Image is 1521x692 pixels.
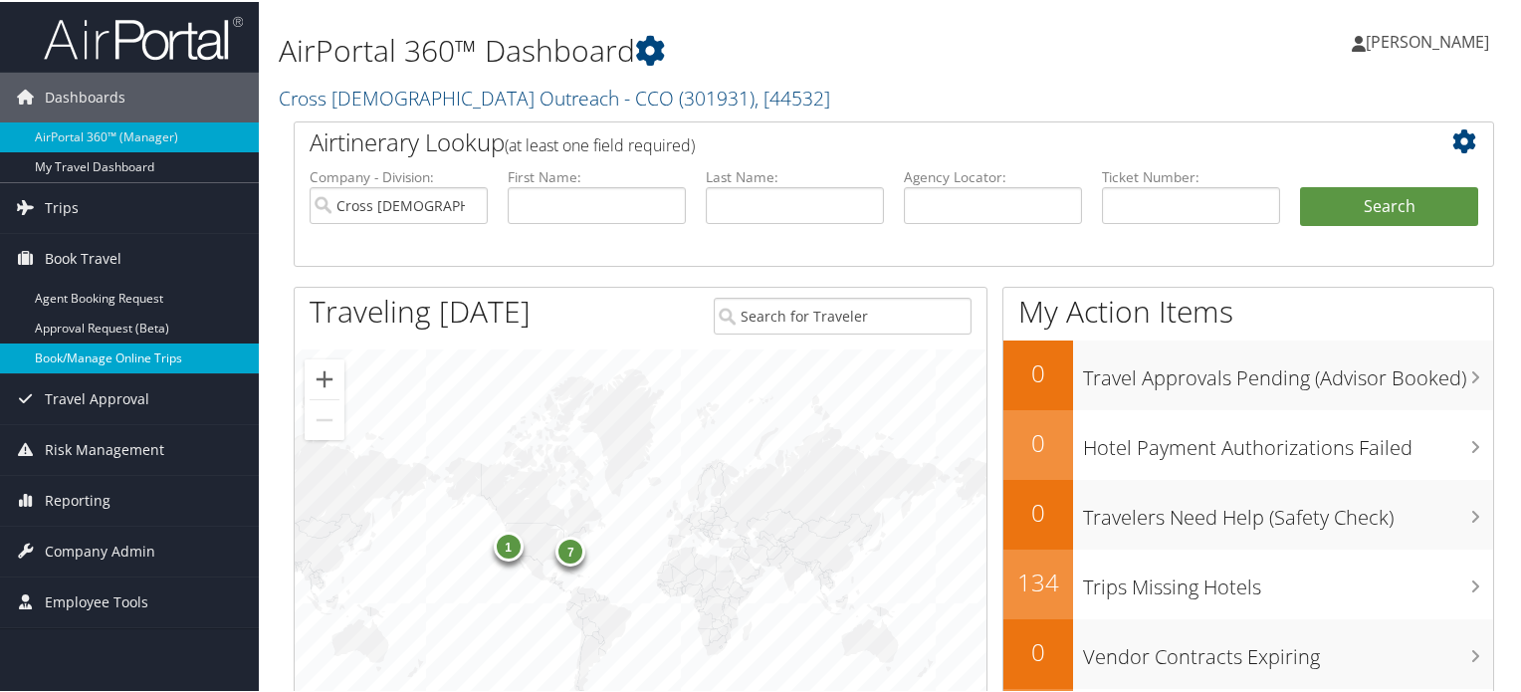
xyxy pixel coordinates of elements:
h3: Travelers Need Help (Safety Check) [1083,492,1493,530]
button: Zoom in [305,357,344,397]
h3: Vendor Contracts Expiring [1083,631,1493,669]
h2: 134 [1003,564,1073,597]
img: airportal-logo.png [44,13,243,60]
label: Last Name: [706,165,884,185]
h2: Airtinerary Lookup [310,123,1379,157]
label: Agency Locator: [904,165,1082,185]
h3: Travel Approvals Pending (Advisor Booked) [1083,352,1493,390]
span: , [ 44532 ] [755,83,830,110]
span: Travel Approval [45,372,149,422]
span: Risk Management [45,423,164,473]
span: Trips [45,181,79,231]
span: Company Admin [45,525,155,575]
span: Dashboards [45,71,125,120]
label: Ticket Number: [1102,165,1280,185]
span: Employee Tools [45,576,148,625]
button: Zoom out [305,398,344,438]
h2: 0 [1003,354,1073,388]
h1: AirPortal 360™ Dashboard [279,28,1099,70]
label: First Name: [508,165,686,185]
a: 0Travel Approvals Pending (Advisor Booked) [1003,339,1493,408]
h1: My Action Items [1003,289,1493,331]
button: Search [1300,185,1478,225]
span: ( 301931 ) [679,83,755,110]
h2: 0 [1003,424,1073,458]
span: (at least one field required) [505,132,695,154]
h2: 0 [1003,494,1073,528]
h3: Hotel Payment Authorizations Failed [1083,422,1493,460]
a: 0Hotel Payment Authorizations Failed [1003,408,1493,478]
h2: 0 [1003,633,1073,667]
span: [PERSON_NAME] [1366,29,1489,51]
div: 1 [493,529,523,559]
a: 0Travelers Need Help (Safety Check) [1003,478,1493,548]
label: Company - Division: [310,165,488,185]
a: Cross [DEMOGRAPHIC_DATA] Outreach - CCO [279,83,830,110]
span: Book Travel [45,232,121,282]
h3: Trips Missing Hotels [1083,562,1493,599]
span: Reporting [45,474,110,524]
input: Search for Traveler [714,296,973,333]
div: 7 [555,535,585,565]
a: [PERSON_NAME] [1352,10,1509,70]
a: 134Trips Missing Hotels [1003,548,1493,617]
a: 0Vendor Contracts Expiring [1003,617,1493,687]
h1: Traveling [DATE] [310,289,531,331]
